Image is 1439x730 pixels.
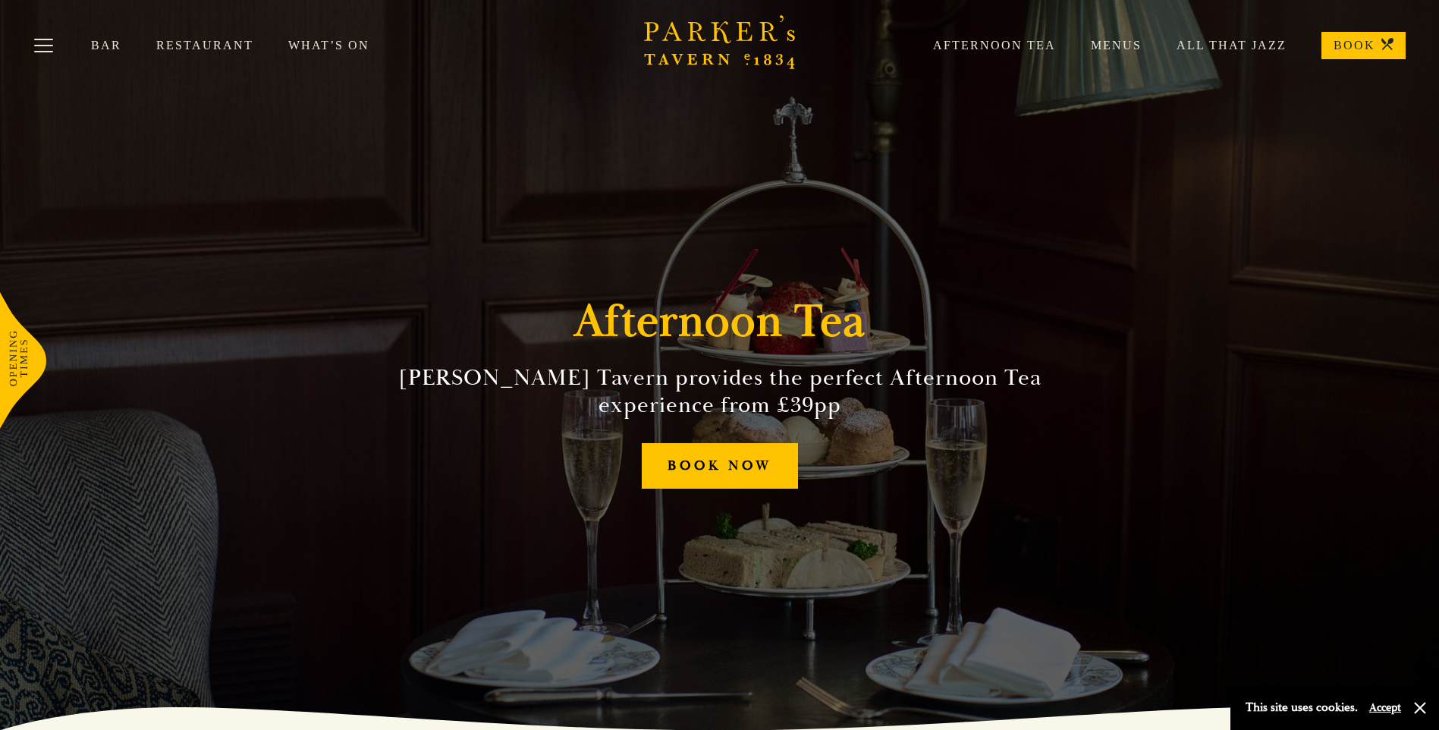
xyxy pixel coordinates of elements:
[1246,697,1358,719] p: This site uses cookies.
[1369,700,1401,715] button: Accept
[1412,700,1428,716] button: Close and accept
[642,443,798,489] a: BOOK NOW
[374,364,1066,419] h2: [PERSON_NAME] Tavern provides the perfect Afternoon Tea experience from £39pp
[574,294,866,349] h1: Afternoon Tea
